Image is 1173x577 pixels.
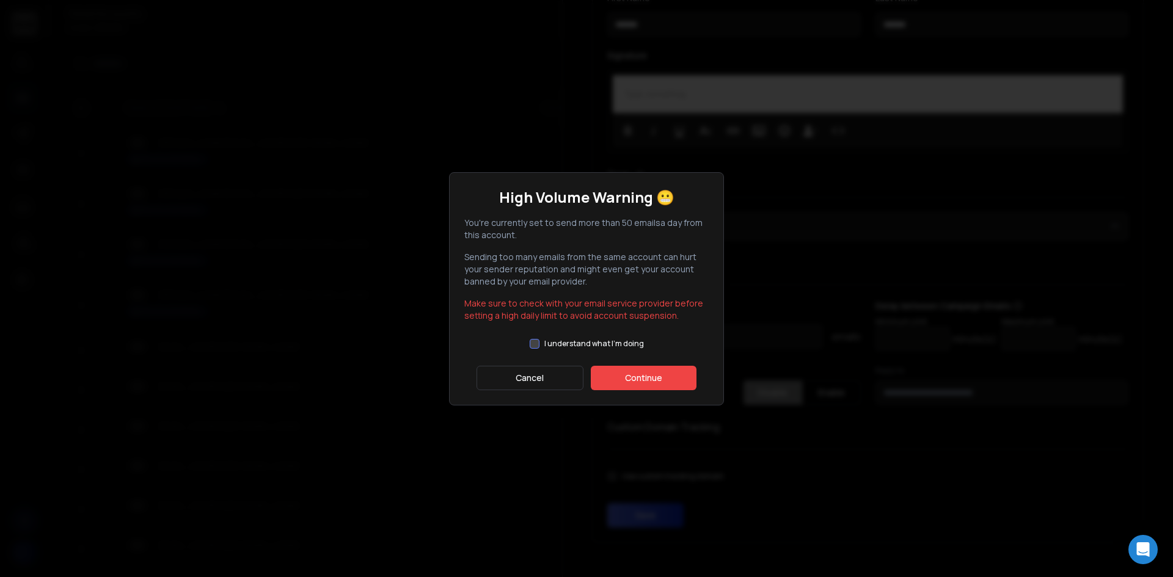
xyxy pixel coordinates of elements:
button: Cancel [477,366,583,390]
label: I understand what I'm doing [544,339,644,349]
span: 50 emails [622,217,660,228]
p: Make sure to check with your email service provider before setting a high daily limit to avoid ac... [464,297,709,322]
div: Open Intercom Messenger [1128,535,1158,564]
button: Continue [591,366,696,390]
h1: High Volume Warning 😬 [499,187,674,207]
p: You're currently set to send more than a day from this account. [464,217,709,241]
p: Sending too many emails from the same account can hurt your sender reputation and might even get ... [464,251,709,288]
